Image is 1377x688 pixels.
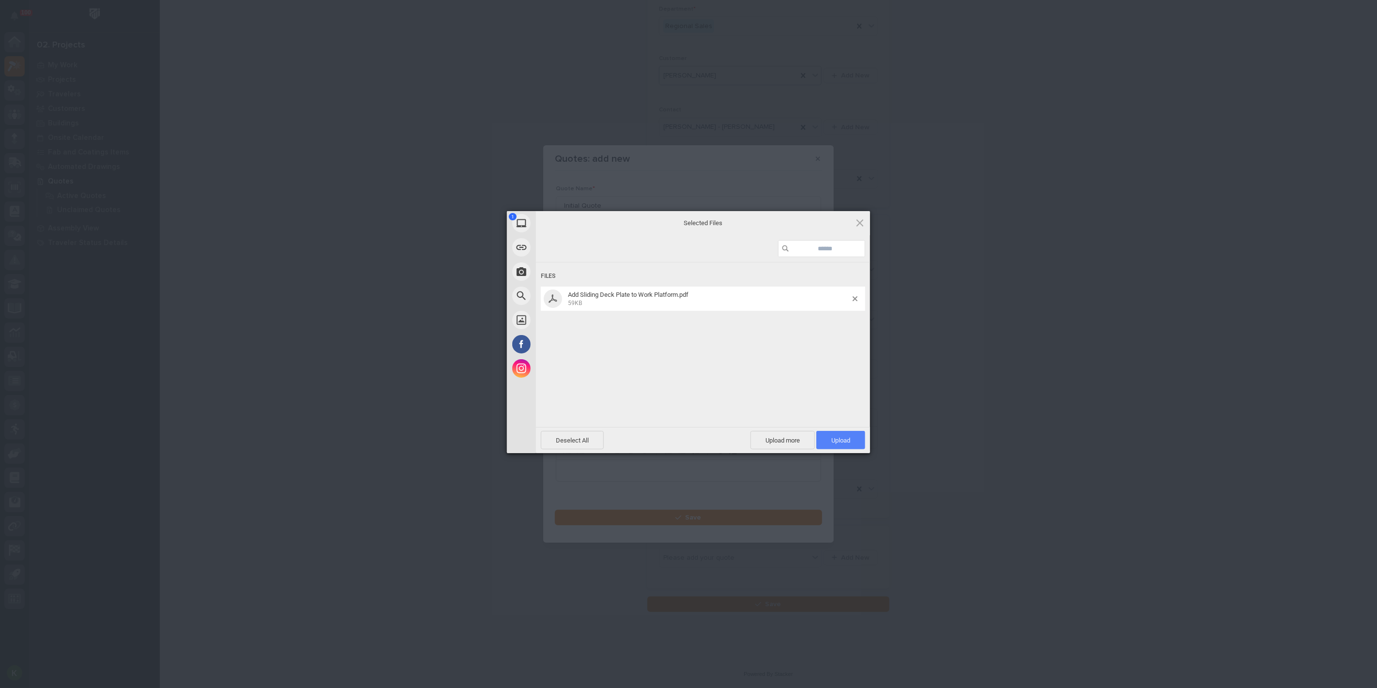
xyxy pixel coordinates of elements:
div: Instagram [507,356,623,381]
span: 1 [509,213,517,220]
div: Unsplash [507,308,623,332]
span: Selected Files [606,218,800,227]
span: Click here or hit ESC to close picker [855,217,865,228]
span: Add Sliding Deck Plate to Work Platform.pdf [565,291,853,307]
div: Web Search [507,284,623,308]
div: Facebook [507,332,623,356]
span: Upload more [750,431,815,449]
div: Link (URL) [507,235,623,260]
span: Upload [831,437,850,444]
div: Files [541,267,865,285]
span: 59KB [568,300,582,306]
span: Deselect All [541,431,604,449]
span: Add Sliding Deck Plate to Work Platform.pdf [568,291,688,298]
div: My Device [507,211,623,235]
div: Take Photo [507,260,623,284]
span: Upload [816,431,865,449]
